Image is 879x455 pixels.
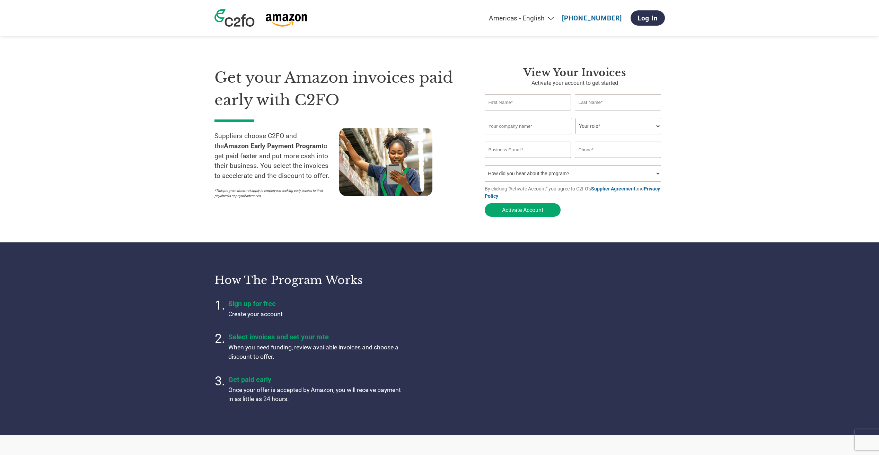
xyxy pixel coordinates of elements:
[265,14,307,27] img: Amazon
[485,185,665,200] p: By clicking "Activate Account" you agree to C2FO's and
[214,131,339,181] p: Suppliers choose C2FO and the to get paid faster and put more cash into their business. You selec...
[485,111,571,115] div: Invalid first name or first name is too long
[214,9,255,27] img: c2fo logo
[485,94,571,110] input: First Name*
[485,135,661,139] div: Invalid company name or company name is too long
[575,118,661,134] select: Title/Role
[485,203,561,217] button: Activate Account
[575,94,661,110] input: Last Name*
[562,14,622,22] a: [PHONE_NUMBER]
[485,186,660,199] a: Privacy Policy
[575,159,661,162] div: Inavlid Phone Number
[214,273,431,287] h3: How the program works
[228,385,402,404] p: Once your offer is accepted by Amazon, you will receive payment in as little as 24 hours.
[228,333,402,341] h4: Select invoices and set your rate
[214,188,332,198] p: *This program does not apply to employees seeking early access to their paychecks or payroll adva...
[485,142,571,158] input: Invalid Email format
[485,159,571,162] div: Inavlid Email Address
[214,66,464,111] h1: Get your Amazon invoices paid early with C2FO
[575,142,661,158] input: Phone*
[228,300,402,308] h4: Sign up for free
[339,128,432,196] img: supply chain worker
[591,186,635,191] a: Supplier Agreement
[228,375,402,384] h4: Get paid early
[631,10,665,26] a: Log In
[228,343,402,361] p: When you need funding, review available invoices and choose a discount to offer.
[485,118,572,134] input: Your company name*
[485,66,665,79] h3: View Your Invoices
[575,111,661,115] div: Invalid last name or last name is too long
[228,310,402,319] p: Create your account
[224,142,322,150] strong: Amazon Early Payment Program
[485,79,665,87] p: Activate your account to get started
